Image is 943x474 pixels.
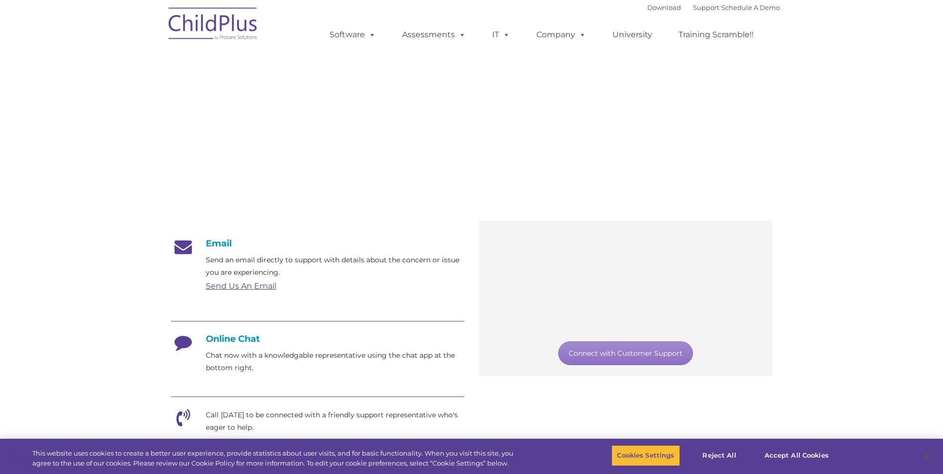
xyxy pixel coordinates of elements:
font: | [647,3,780,11]
a: Support [693,3,719,11]
p: Chat now with a knowledgable representative using the chat app at the bottom right. [206,349,464,374]
h4: Email [171,238,464,249]
a: Send Us An Email [206,281,276,291]
a: Software [320,25,386,45]
p: Call [DATE] to be connected with a friendly support representative who's eager to help. [206,409,464,434]
img: ChildPlus by Procare Solutions [164,0,263,50]
button: Reject All [688,445,751,466]
a: IT [482,25,520,45]
a: Connect with Customer Support [558,341,693,365]
p: Send an email directly to support with details about the concern or issue you are experiencing. [206,254,464,279]
a: Schedule A Demo [721,3,780,11]
a: Company [526,25,596,45]
div: This website uses cookies to create a better user experience, provide statistics about user visit... [32,449,518,468]
a: University [602,25,662,45]
a: Assessments [392,25,476,45]
a: Training Scramble!! [669,25,764,45]
button: Accept All Cookies [759,445,834,466]
button: Close [916,445,938,467]
button: Cookies Settings [611,445,680,466]
a: Download [647,3,681,11]
h4: Online Chat [171,333,464,344]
